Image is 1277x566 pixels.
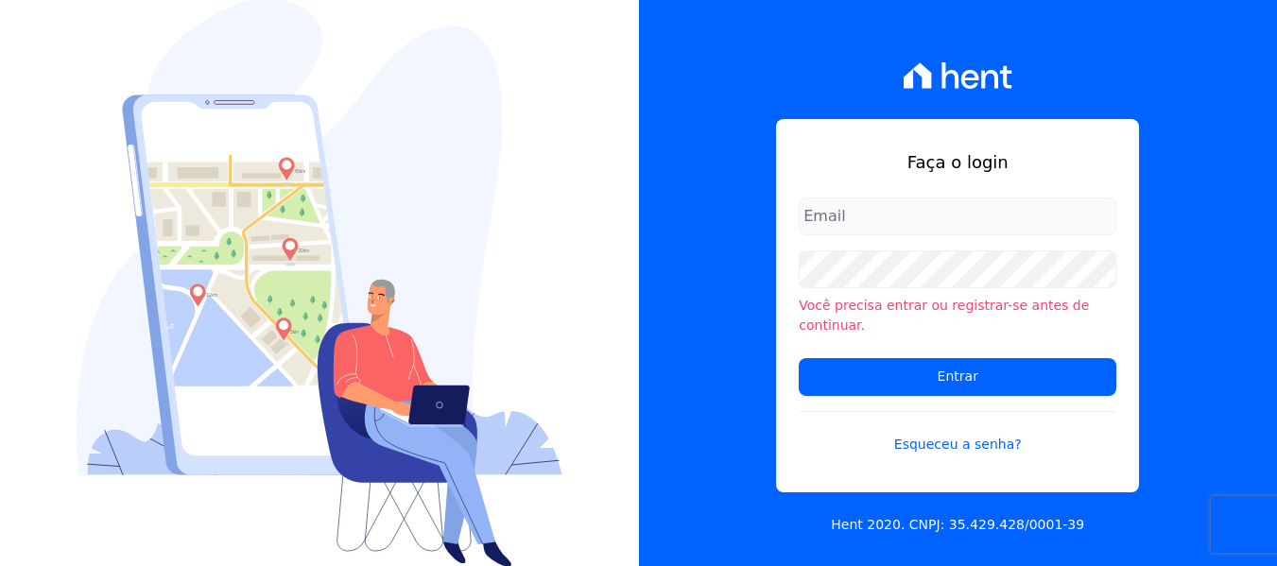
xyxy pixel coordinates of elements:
p: Hent 2020. CNPJ: 35.429.428/0001-39 [831,515,1084,535]
input: Email [799,197,1116,235]
h1: Faça o login [799,149,1116,175]
a: Esqueceu a senha? [799,411,1116,455]
li: Você precisa entrar ou registrar-se antes de continuar. [799,296,1116,335]
input: Entrar [799,358,1116,396]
